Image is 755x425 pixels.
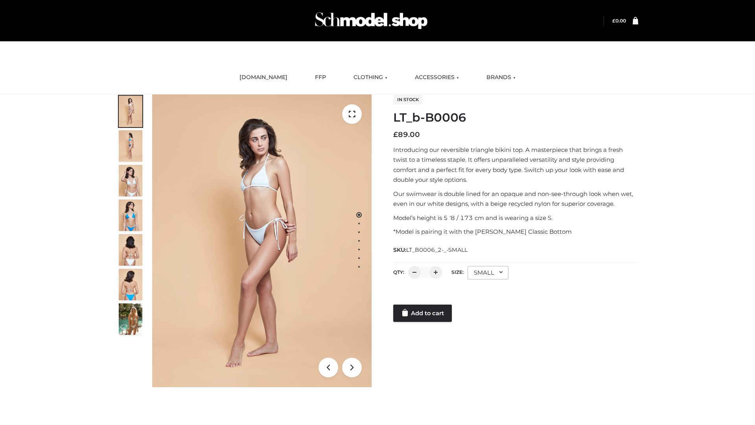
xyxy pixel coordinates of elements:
[393,130,420,139] bdi: 89.00
[152,94,372,387] img: ArielClassicBikiniTop_CloudNine_AzureSky_OW114ECO_1
[612,18,626,24] a: £0.00
[393,213,638,223] p: Model’s height is 5 ‘8 / 173 cm and is wearing a size S.
[468,266,508,279] div: SMALL
[451,269,464,275] label: Size:
[393,95,423,104] span: In stock
[119,303,142,335] img: Arieltop_CloudNine_AzureSky2.jpg
[393,130,398,139] span: £
[393,111,638,125] h1: LT_b-B0006
[393,227,638,237] p: *Model is pairing it with the [PERSON_NAME] Classic Bottom
[312,5,430,36] img: Schmodel Admin 964
[393,189,638,209] p: Our swimwear is double lined for an opaque and non-see-through look when wet, even in our white d...
[119,269,142,300] img: ArielClassicBikiniTop_CloudNine_AzureSky_OW114ECO_8-scaled.jpg
[119,165,142,196] img: ArielClassicBikiniTop_CloudNine_AzureSky_OW114ECO_3-scaled.jpg
[119,200,142,231] img: ArielClassicBikiniTop_CloudNine_AzureSky_OW114ECO_4-scaled.jpg
[481,69,521,86] a: BRANDS
[393,245,468,255] span: SKU:
[309,69,332,86] a: FFP
[119,96,142,127] img: ArielClassicBikiniTop_CloudNine_AzureSky_OW114ECO_1-scaled.jpg
[409,69,465,86] a: ACCESSORIES
[393,305,452,322] a: Add to cart
[234,69,293,86] a: [DOMAIN_NAME]
[348,69,393,86] a: CLOTHING
[119,234,142,266] img: ArielClassicBikiniTop_CloudNine_AzureSky_OW114ECO_7-scaled.jpg
[612,18,626,24] bdi: 0.00
[393,269,404,275] label: QTY:
[119,130,142,162] img: ArielClassicBikiniTop_CloudNine_AzureSky_OW114ECO_2-scaled.jpg
[612,18,615,24] span: £
[406,246,468,253] span: LT_B0006_2-_-SMALL
[393,145,638,185] p: Introducing our reversible triangle bikini top. A masterpiece that brings a fresh twist to a time...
